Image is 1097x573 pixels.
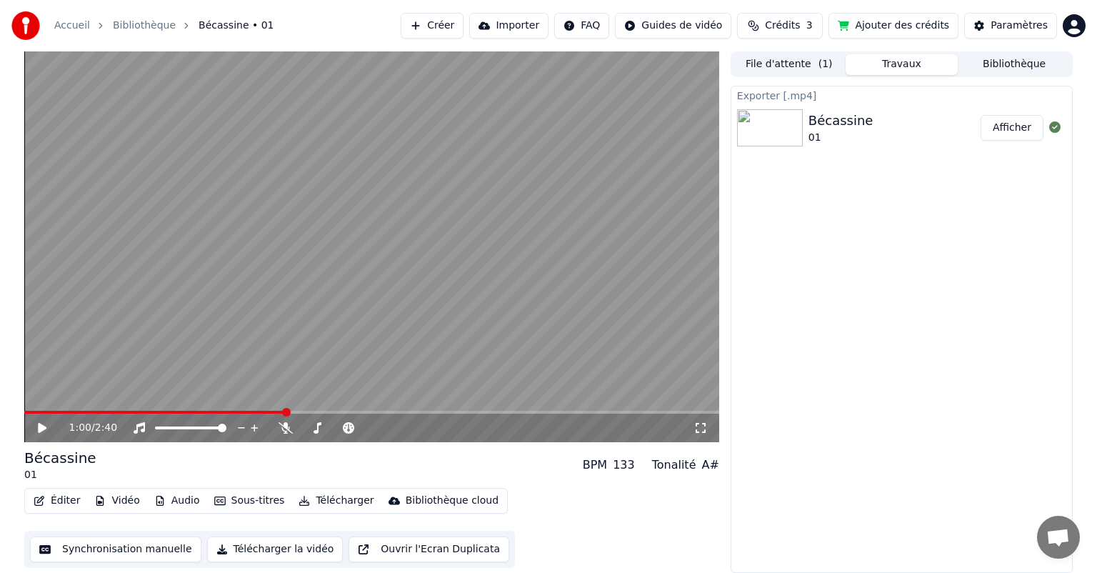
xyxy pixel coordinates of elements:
[554,13,609,39] button: FAQ
[958,54,1071,75] button: Bibliothèque
[24,448,96,468] div: Bécassine
[806,19,813,33] span: 3
[737,13,823,39] button: Crédits3
[701,457,718,474] div: A#
[95,421,117,435] span: 2:40
[401,13,464,39] button: Créer
[149,491,206,511] button: Audio
[613,457,635,474] div: 133
[24,468,96,482] div: 01
[406,494,499,508] div: Bibliothèque cloud
[349,537,509,562] button: Ouvrir l'Ecran Duplicata
[69,421,104,435] div: /
[808,131,873,145] div: 01
[615,13,731,39] button: Guides de vidéo
[89,491,145,511] button: Vidéo
[209,491,291,511] button: Sous-titres
[11,11,40,40] img: youka
[30,537,201,562] button: Synchronisation manuelle
[846,54,958,75] button: Travaux
[733,54,846,75] button: File d'attente
[199,19,274,33] span: Bécassine • 01
[765,19,800,33] span: Crédits
[818,57,833,71] span: ( 1 )
[54,19,90,33] a: Accueil
[964,13,1057,39] button: Paramètres
[54,19,274,33] nav: breadcrumb
[981,115,1043,141] button: Afficher
[28,491,86,511] button: Éditer
[652,457,696,474] div: Tonalité
[293,491,379,511] button: Télécharger
[69,421,91,435] span: 1:00
[207,537,344,562] button: Télécharger la vidéo
[469,13,548,39] button: Importer
[828,13,958,39] button: Ajouter des crédits
[113,19,176,33] a: Bibliothèque
[991,19,1048,33] div: Paramètres
[1037,516,1080,559] div: Ouvrir le chat
[808,111,873,131] div: Bécassine
[583,457,607,474] div: BPM
[731,86,1072,104] div: Exporter [.mp4]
